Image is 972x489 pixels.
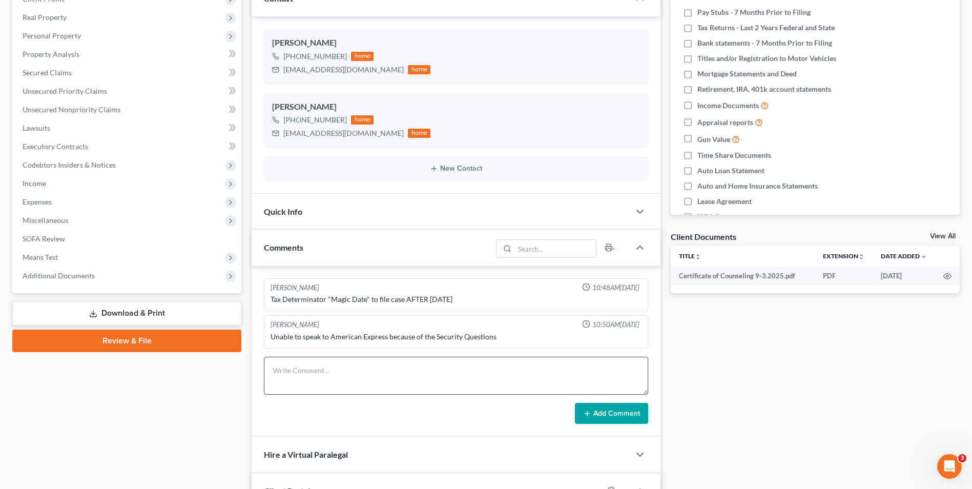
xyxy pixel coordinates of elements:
[14,45,241,64] a: Property Analysis
[272,37,640,49] div: [PERSON_NAME]
[697,23,835,33] span: Tax Returns - Last 2 Years Federal and State
[697,84,831,94] span: Retirement, IRA, 401k account statements
[23,271,95,280] span: Additional Documents
[271,283,319,293] div: [PERSON_NAME]
[697,134,730,145] span: Gun Value
[697,181,818,191] span: Auto and Home Insurance Statements
[873,267,935,285] td: [DATE]
[23,197,52,206] span: Expenses
[272,165,640,173] button: New Contact
[283,115,347,125] div: [PHONE_NUMBER]
[958,454,966,462] span: 3
[23,253,58,261] span: Means Test
[697,69,797,79] span: Mortgage Statements and Deed
[23,105,120,114] span: Unsecured Nonpriority Claims
[23,68,72,77] span: Secured Claims
[23,13,67,22] span: Real Property
[23,179,46,188] span: Income
[264,242,303,252] span: Comments
[697,166,764,176] span: Auto Loan Statement
[12,301,241,325] a: Download & Print
[823,252,864,260] a: Extensionunfold_more
[671,231,736,242] div: Client Documents
[930,233,956,240] a: View All
[23,87,107,95] span: Unsecured Priority Claims
[23,50,79,58] span: Property Analysis
[592,283,639,293] span: 10:48AM[DATE]
[271,332,642,342] div: Unable to speak to American Express because of the Security Questions
[271,320,319,330] div: [PERSON_NAME]
[264,207,302,216] span: Quick Info
[272,101,640,113] div: [PERSON_NAME]
[575,403,648,424] button: Add Comment
[937,454,962,479] iframe: Intercom live chat
[697,100,759,111] span: Income Documents
[679,252,701,260] a: Titleunfold_more
[283,51,347,62] div: [PHONE_NUMBER]
[697,150,771,160] span: Time Share Documents
[14,230,241,248] a: SOFA Review
[12,330,241,352] a: Review & File
[271,294,642,304] div: Tax Determinator "Magic Date" to file case AFTER [DATE]
[283,128,404,138] div: [EMAIL_ADDRESS][DOMAIN_NAME]
[697,196,752,207] span: Lease Agreement
[14,137,241,156] a: Executory Contracts
[23,31,81,40] span: Personal Property
[23,234,65,243] span: SOFA Review
[858,254,864,260] i: unfold_more
[697,38,832,48] span: Bank statements - 7 Months Prior to Filing
[408,129,430,138] div: home
[23,142,88,151] span: Executory Contracts
[23,216,68,225] span: Miscellaneous
[14,64,241,82] a: Secured Claims
[697,212,748,222] span: HOA Statement
[671,267,815,285] td: Certificate of Counseling 9-3.2025.pdf
[815,267,873,285] td: PDF
[14,119,241,137] a: Lawsuits
[351,115,374,125] div: home
[697,7,811,17] span: Pay Stubs - 7 Months Prior to Filing
[592,320,639,330] span: 10:50AM[DATE]
[264,450,348,459] span: Hire a Virtual Paralegal
[408,65,430,74] div: home
[351,52,374,61] div: home
[697,117,753,128] span: Appraisal reports
[23,160,116,169] span: Codebtors Insiders & Notices
[881,252,927,260] a: Date Added expand_more
[23,124,50,132] span: Lawsuits
[695,254,701,260] i: unfold_more
[697,53,836,64] span: Titles and/or Registration to Motor Vehicles
[921,254,927,260] i: expand_more
[14,82,241,100] a: Unsecured Priority Claims
[514,240,596,257] input: Search...
[14,100,241,119] a: Unsecured Nonpriority Claims
[283,65,404,75] div: [EMAIL_ADDRESS][DOMAIN_NAME]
